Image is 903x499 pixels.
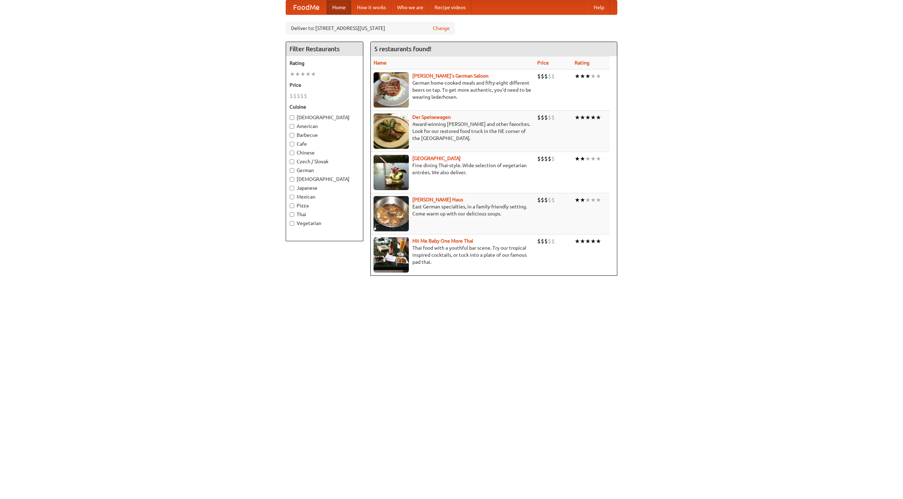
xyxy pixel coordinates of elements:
li: $ [551,237,555,245]
li: $ [548,237,551,245]
li: ★ [596,155,601,163]
h5: Cuisine [290,103,359,110]
li: ★ [585,114,590,121]
li: ★ [580,114,585,121]
a: Who we are [392,0,429,14]
li: $ [290,92,293,100]
li: $ [548,196,551,204]
li: ★ [596,196,601,204]
input: [DEMOGRAPHIC_DATA] [290,177,294,182]
li: ★ [580,72,585,80]
label: Pizza [290,202,359,209]
li: $ [544,72,548,80]
li: $ [541,114,544,121]
label: [DEMOGRAPHIC_DATA] [290,176,359,183]
div: Deliver to: [STREET_ADDRESS][US_STATE] [286,22,455,35]
li: $ [548,114,551,121]
input: American [290,124,294,129]
li: $ [544,196,548,204]
label: Czech / Slovak [290,158,359,165]
p: Thai food with a youthful bar scene. Try our tropical inspired cocktails, or tuck into a plate of... [374,244,532,266]
a: [PERSON_NAME] Haus [412,197,463,202]
input: Barbecue [290,133,294,138]
li: $ [541,196,544,204]
p: German home-cooked meals and fifty-eight different beers on tap. To get more authentic, you'd nee... [374,79,532,101]
li: ★ [305,70,311,78]
p: Fine dining Thai-style. Wide selection of vegetarian entrées. We also deliver. [374,162,532,176]
li: ★ [580,196,585,204]
li: $ [544,114,548,121]
input: German [290,168,294,173]
p: Award-winning [PERSON_NAME] and other favorites. Look for our restored food truck in the NE corne... [374,121,532,142]
a: Name [374,60,387,66]
img: kohlhaus.jpg [374,196,409,231]
li: $ [537,114,541,121]
li: ★ [585,155,590,163]
li: $ [293,92,297,100]
h5: Rating [290,60,359,67]
a: How it works [351,0,392,14]
input: Pizza [290,203,294,208]
li: $ [544,237,548,245]
li: $ [304,92,307,100]
li: $ [541,72,544,80]
a: Recipe videos [429,0,471,14]
input: Thai [290,212,294,217]
img: esthers.jpg [374,72,409,108]
li: $ [551,114,555,121]
li: ★ [311,70,316,78]
img: satay.jpg [374,155,409,190]
li: $ [548,72,551,80]
h5: Price [290,81,359,89]
li: ★ [590,114,596,121]
li: ★ [575,114,580,121]
li: $ [541,155,544,163]
label: Mexican [290,193,359,200]
label: Thai [290,211,359,218]
li: $ [541,237,544,245]
label: Barbecue [290,132,359,139]
input: Czech / Slovak [290,159,294,164]
li: ★ [575,237,580,245]
img: speisewagen.jpg [374,114,409,149]
input: Japanese [290,186,294,190]
a: Hit Me Baby One More Thai [412,238,473,244]
label: [DEMOGRAPHIC_DATA] [290,114,359,121]
li: $ [551,72,555,80]
a: FoodMe [286,0,327,14]
li: ★ [596,114,601,121]
p: East German specialties, in a family-friendly setting. Come warm up with our delicious soups. [374,203,532,217]
li: ★ [590,237,596,245]
a: Change [433,25,450,32]
a: Home [327,0,351,14]
label: Vegetarian [290,220,359,227]
li: ★ [575,196,580,204]
li: ★ [590,72,596,80]
li: $ [537,237,541,245]
a: [PERSON_NAME]'s German Saloon [412,73,489,79]
li: $ [537,72,541,80]
img: babythai.jpg [374,237,409,273]
input: Vegetarian [290,221,294,226]
a: [GEOGRAPHIC_DATA] [412,156,461,161]
li: ★ [575,72,580,80]
a: Der Speisewagen [412,114,451,120]
input: Mexican [290,195,294,199]
a: Price [537,60,549,66]
li: $ [551,196,555,204]
li: ★ [295,70,300,78]
label: American [290,123,359,130]
li: $ [551,155,555,163]
li: $ [548,155,551,163]
label: Cafe [290,140,359,147]
li: ★ [585,237,590,245]
li: ★ [300,70,305,78]
a: Help [588,0,610,14]
li: ★ [580,237,585,245]
li: $ [537,155,541,163]
li: ★ [596,72,601,80]
li: ★ [585,72,590,80]
li: ★ [596,237,601,245]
